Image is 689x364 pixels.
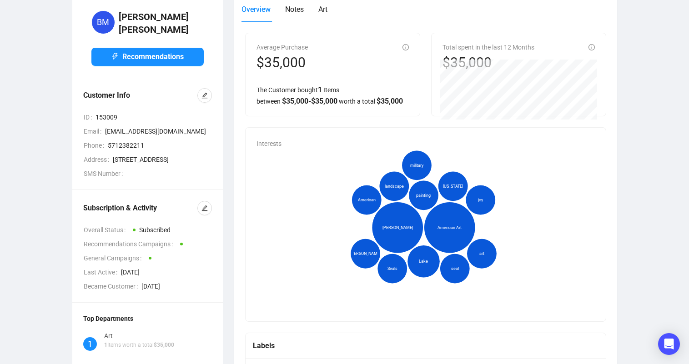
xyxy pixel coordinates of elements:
[119,10,204,36] h4: [PERSON_NAME] [PERSON_NAME]
[402,44,409,50] span: info-circle
[83,203,197,214] div: Subscription & Activity
[350,250,381,257] span: [PERSON_NAME]
[84,239,176,249] span: Recommendations Campaigns
[84,140,108,150] span: Phone
[410,162,423,169] span: military
[201,205,208,211] span: edit
[105,126,212,136] span: [EMAIL_ADDRESS][DOMAIN_NAME]
[419,258,428,264] span: Lake
[84,267,121,277] span: Last Active
[139,226,171,234] span: Subscribed
[253,340,599,351] div: Labels
[88,338,92,350] span: 1
[97,16,109,29] span: BM
[122,51,184,62] span: Recommendations
[285,5,304,14] span: Notes
[121,267,212,277] span: [DATE]
[256,44,308,51] span: Average Purchase
[91,48,204,66] button: Recommendations
[282,97,337,105] span: $ 35,000 - $ 35,000
[377,97,403,105] span: $ 35,000
[84,253,145,263] span: General Campaigns
[387,265,397,272] span: Seals
[113,155,212,165] span: [STREET_ADDRESS]
[104,341,174,349] p: Items worth a total
[479,250,484,257] span: art
[83,90,197,101] div: Customer Info
[201,92,208,99] span: edit
[108,140,212,150] span: 5712382211
[382,224,412,231] span: [PERSON_NAME]
[318,5,327,14] span: Art
[384,183,403,189] span: landscape
[256,140,282,147] span: Interests
[658,333,680,355] div: Open Intercom Messenger
[104,342,107,348] span: 1
[104,331,174,341] div: Art
[256,54,308,71] div: $35,000
[443,44,534,51] span: Total spent in the last 12 Months
[318,85,322,94] span: 1
[96,112,212,122] span: 153009
[443,183,463,189] span: [US_STATE]
[438,224,462,231] span: American Art
[84,281,141,291] span: Became Customer
[241,5,271,14] span: Overview
[588,44,595,50] span: info-circle
[84,112,96,122] span: ID
[84,155,113,165] span: Address
[83,314,212,324] div: Top Departments
[84,126,105,136] span: Email
[84,169,126,179] span: SMS Number
[154,342,174,348] span: $ 35,000
[111,53,119,60] span: thunderbolt
[84,225,129,235] span: Overall Status
[256,84,409,107] div: The Customer bought Items between worth a total
[357,197,375,203] span: American
[443,54,534,71] div: $35,000
[451,265,458,272] span: seal
[416,192,431,199] span: painting
[478,197,483,203] span: joy
[141,281,212,291] span: [DATE]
